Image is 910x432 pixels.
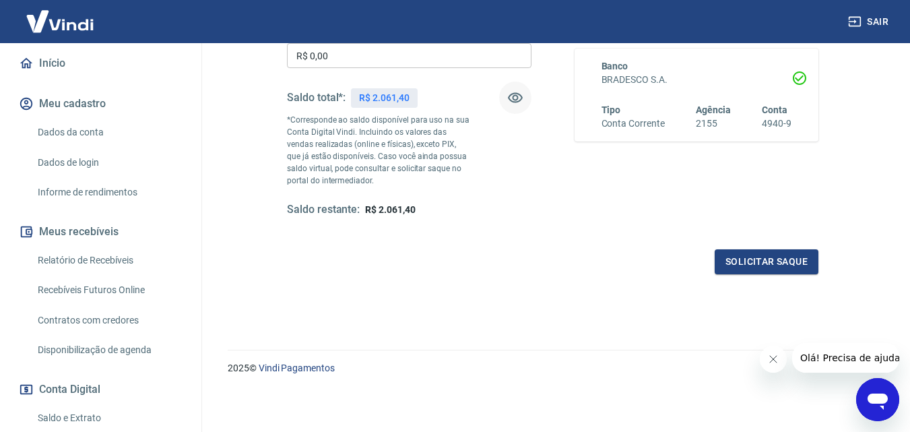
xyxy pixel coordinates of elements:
[602,104,621,115] span: Tipo
[845,9,894,34] button: Sair
[32,307,185,334] a: Contratos com credores
[762,104,787,115] span: Conta
[32,247,185,274] a: Relatório de Recebíveis
[696,117,731,131] h6: 2155
[602,73,792,87] h6: BRADESCO S.A.
[287,114,470,187] p: *Corresponde ao saldo disponível para uso na sua Conta Digital Vindi. Incluindo os valores das ve...
[228,361,878,375] p: 2025 ©
[16,375,185,404] button: Conta Digital
[715,249,818,274] button: Solicitar saque
[16,217,185,247] button: Meus recebíveis
[792,343,899,373] iframe: Mensagem da empresa
[359,91,409,105] p: R$ 2.061,40
[856,378,899,421] iframe: Botão para abrir a janela de mensagens
[32,404,185,432] a: Saldo e Extrato
[16,1,104,42] img: Vindi
[287,203,360,217] h5: Saldo restante:
[16,49,185,78] a: Início
[259,363,335,373] a: Vindi Pagamentos
[32,336,185,364] a: Disponibilização de agenda
[602,117,665,131] h6: Conta Corrente
[16,89,185,119] button: Meu cadastro
[287,91,346,104] h5: Saldo total*:
[32,276,185,304] a: Recebíveis Futuros Online
[32,149,185,177] a: Dados de login
[8,9,113,20] span: Olá! Precisa de ajuda?
[760,346,787,373] iframe: Fechar mensagem
[365,204,415,215] span: R$ 2.061,40
[696,104,731,115] span: Agência
[762,117,791,131] h6: 4940-9
[602,61,628,71] span: Banco
[32,119,185,146] a: Dados da conta
[32,179,185,206] a: Informe de rendimentos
